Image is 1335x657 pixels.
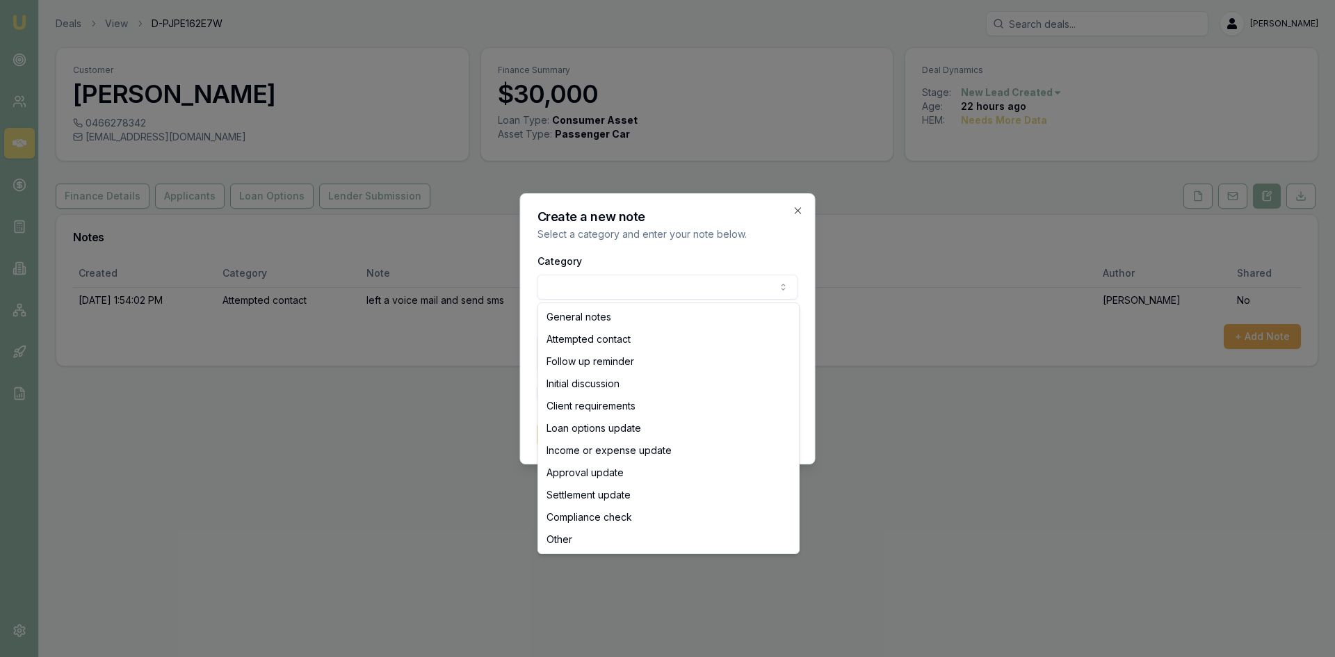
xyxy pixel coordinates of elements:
span: Initial discussion [547,377,620,391]
span: Settlement update [547,488,631,502]
span: General notes [547,310,611,324]
span: Client requirements [547,399,636,413]
span: Loan options update [547,421,641,435]
span: Attempted contact [547,332,631,346]
span: Approval update [547,466,624,480]
span: Compliance check [547,510,632,524]
span: Other [547,533,572,546]
span: Follow up reminder [547,355,634,368]
span: Income or expense update [547,444,672,457]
